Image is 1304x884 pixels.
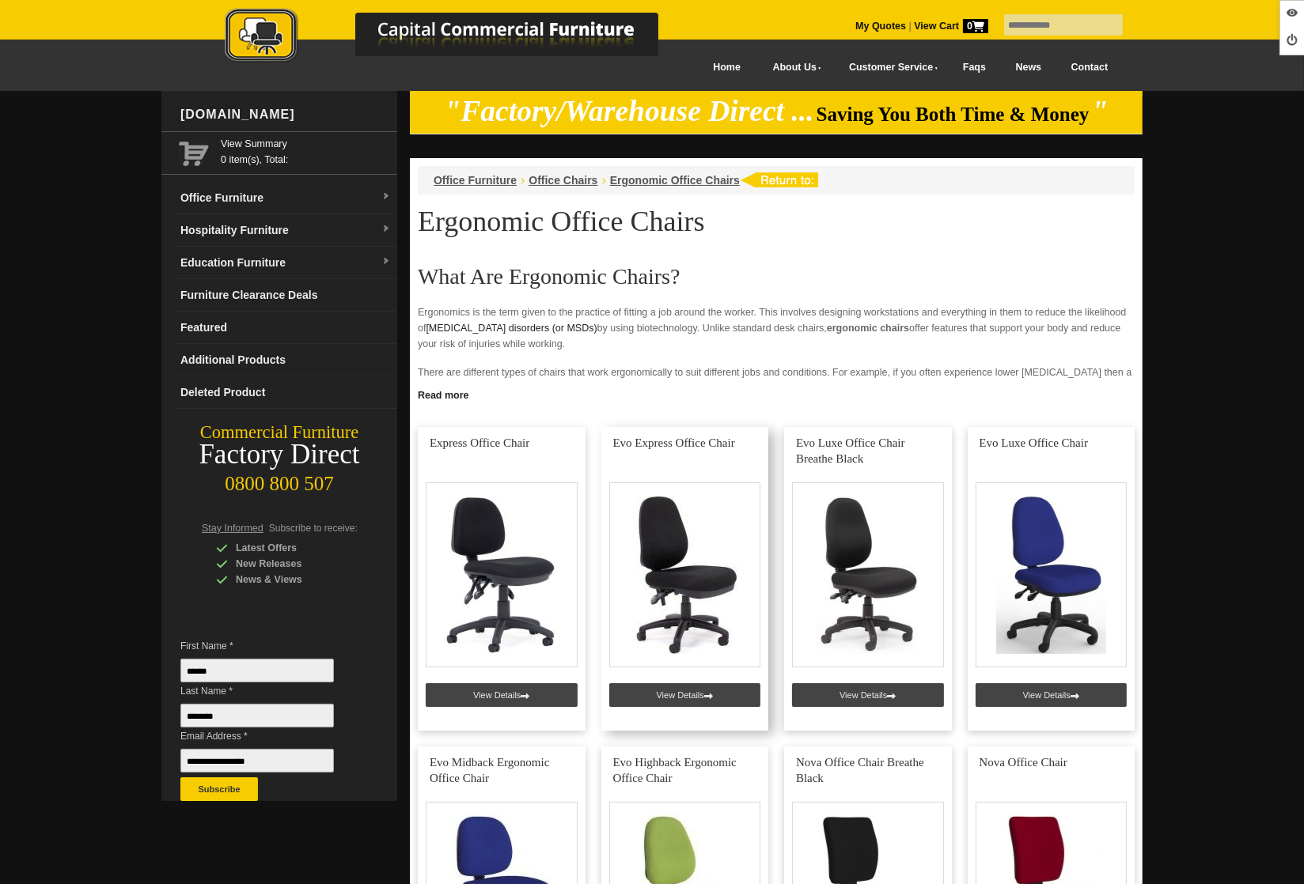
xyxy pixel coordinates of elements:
span: Saving You Both Time & Money [817,104,1090,125]
strong: ergonomic chairs [827,323,909,334]
a: Featured [174,312,397,344]
span: First Name * [180,638,358,654]
img: Capital Commercial Furniture Logo [181,8,735,66]
a: Office Chairs [529,174,597,187]
a: Customer Service [832,50,948,85]
h2: What Are Ergonomic Chairs? [418,265,1135,289]
em: " [1092,95,1109,127]
span: Stay Informed [202,523,263,534]
a: [MEDICAL_DATA] disorders (or MSDs) [426,323,597,334]
input: First Name * [180,659,334,682]
a: Office Furnituredropdown [174,182,397,214]
a: Additional Products [174,344,397,376]
div: [DOMAIN_NAME] [174,91,397,138]
input: Email Address * [180,749,334,773]
a: Capital Commercial Furniture Logo [181,8,735,70]
a: Education Furnituredropdown [174,247,397,279]
a: Furniture Clearance Deals [174,279,397,312]
img: dropdown [381,225,391,234]
a: View Cart0 [912,21,988,32]
div: Factory Direct [161,444,397,466]
a: Office Furniture [434,174,517,187]
div: New Releases [216,556,366,572]
p: Ergonomics is the term given to the practice of fitting a job around the worker. This involves de... [418,304,1135,352]
h1: Ergonomic Office Chairs [418,206,1135,236]
li: › [521,172,525,188]
a: Deleted Product [174,376,397,409]
a: Click to read more [410,383,1143,403]
em: "Factory/Warehouse Direct ... [445,95,814,127]
a: Ergonomic Office Chairs [610,174,740,187]
a: Faqs [948,50,1001,85]
a: Contact [1056,50,1123,85]
strong: View Cart [914,21,988,32]
a: News [1001,50,1056,85]
span: 0 item(s), Total: [221,136,391,165]
span: 0 [963,19,988,33]
div: 0800 800 507 [161,465,397,495]
input: Last Name * [180,704,334,727]
a: View Summary [221,136,391,152]
span: Last Name * [180,683,358,699]
span: Subscribe to receive: [269,523,358,534]
div: Commercial Furniture [161,421,397,444]
p: There are different types of chairs that work ergonomically to suit different jobs and conditions... [418,365,1135,396]
div: News & Views [216,572,366,587]
a: About Us [756,50,832,85]
a: My Quotes [855,21,906,32]
a: Hospitality Furnituredropdown [174,214,397,247]
div: Latest Offers [216,540,366,556]
span: Email Address * [180,728,358,744]
img: dropdown [381,257,391,266]
img: dropdown [381,192,391,202]
img: return to [740,172,818,187]
button: Subscribe [180,777,258,801]
li: › [601,172,605,188]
